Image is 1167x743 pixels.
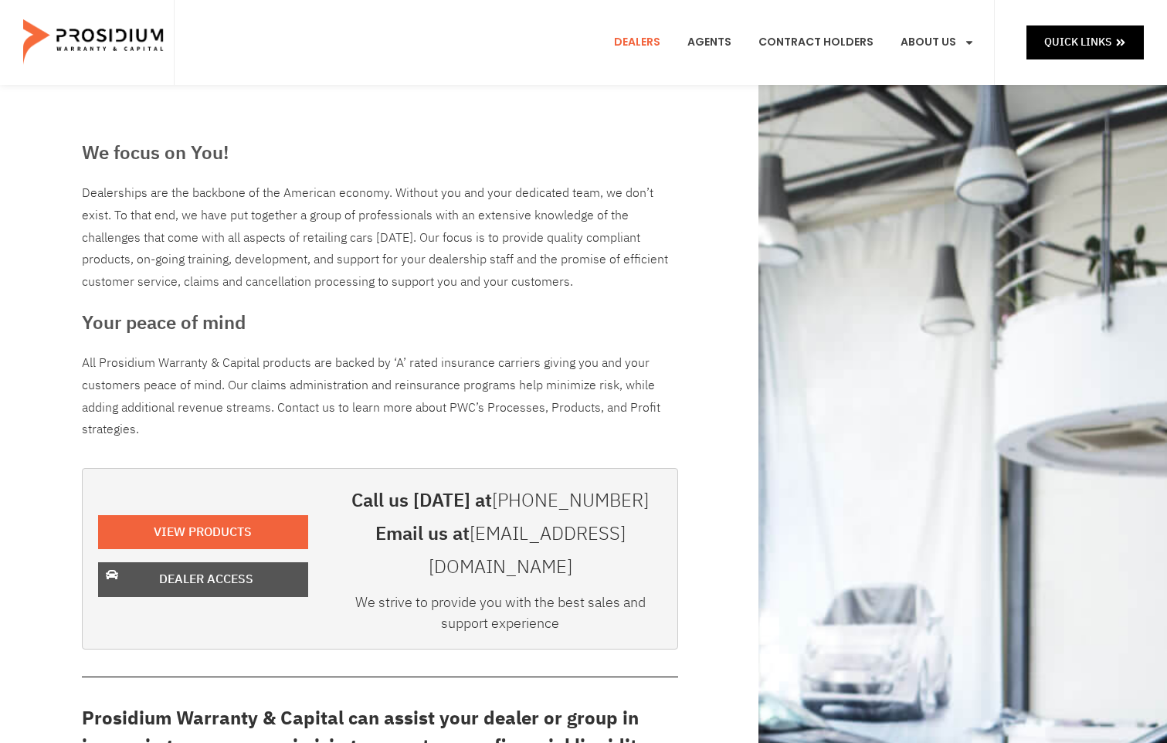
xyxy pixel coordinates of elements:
span: View Products [154,521,252,544]
h3: Call us [DATE] at [339,484,662,517]
h3: Your peace of mind [82,309,678,337]
div: We strive to provide you with the best sales and support experience [339,592,662,641]
a: Dealer Access [98,562,308,597]
span: Last Name [298,2,347,13]
a: Dealers [602,14,672,71]
span: Dealer Access [159,568,253,591]
a: About Us [889,14,986,71]
a: Agents [676,14,743,71]
nav: Menu [602,14,986,71]
span: Quick Links [1044,32,1111,52]
a: Contract Holders [747,14,885,71]
a: Quick Links [1026,25,1144,59]
a: [EMAIL_ADDRESS][DOMAIN_NAME] [429,520,626,581]
a: [PHONE_NUMBER] [492,487,649,514]
h3: We focus on You! [82,139,678,167]
h3: Email us at [339,517,662,584]
a: View Products [98,515,308,550]
div: Dealerships are the backbone of the American economy. Without you and your dedicated team, we don... [82,182,678,293]
p: All Prosidium Warranty & Capital products are backed by ‘A’ rated insurance carriers giving you a... [82,352,678,441]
